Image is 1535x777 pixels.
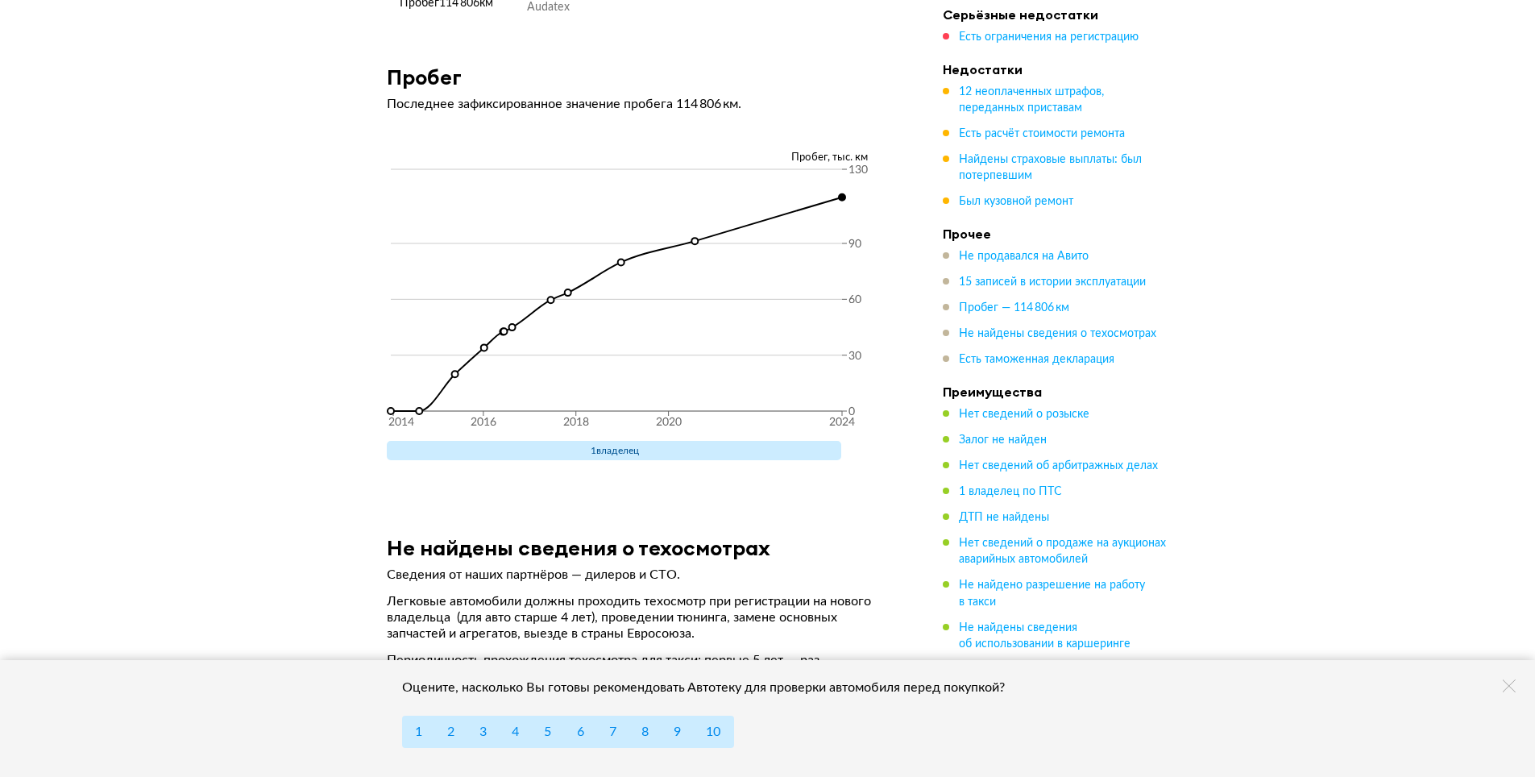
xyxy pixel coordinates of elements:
span: Есть расчёт стоимости ремонта [959,128,1125,139]
tspan: 2016 [470,417,496,428]
h4: Прочее [943,226,1168,242]
tspan: 90 [848,239,861,250]
button: 1 [402,716,435,748]
tspan: 60 [848,294,861,305]
div: Оцените, насколько Вы готовы рекомендовать Автотеку для проверки автомобиля перед покупкой? [402,679,1027,696]
tspan: 2018 [562,417,588,428]
tspan: 0 [848,406,855,418]
span: 1 владелец по ПТС [959,486,1062,497]
p: Периодичность прохождения техосмотра для такси: первые 5 лет — раз в год, старше 5 лет — каждые п... [387,652,894,684]
span: 9 [674,725,681,738]
p: Легковые автомобили должны проходить техосмотр при регистрации на нового владельца (для авто стар... [387,593,894,642]
h4: Преимущества [943,384,1168,400]
span: Нет сведений о розыске [959,409,1089,420]
span: 6 [577,725,584,738]
span: Найдены страховые выплаты: был потерпевшим [959,154,1142,181]
span: Есть ограничения на регистрацию [959,31,1139,43]
span: 15 записей в истории эксплуатации [959,276,1146,288]
button: 7 [596,716,629,748]
tspan: 2020 [655,417,681,428]
span: Нет сведений о продаже на аукционах аварийных автомобилей [959,538,1166,565]
span: 4 [512,725,519,738]
span: 7 [609,725,616,738]
tspan: 2014 [388,417,414,428]
span: 10 [706,725,720,738]
h3: Не найдены сведения о техосмотрах [387,535,770,560]
span: Нет сведений об арбитражных делах [959,460,1158,472]
button: 6 [564,716,597,748]
h4: Серьёзные недостатки [943,6,1168,23]
tspan: 30 [848,351,861,362]
span: 2 [447,725,454,738]
h4: Недостатки [943,61,1168,77]
button: 4 [499,716,532,748]
span: 1 владелец [591,446,639,455]
p: Последнее зафиксированное значение пробега 114 806 км. [387,96,894,112]
button: 5 [531,716,564,748]
button: 2 [434,716,467,748]
button: 8 [629,716,662,748]
button: 9 [661,716,694,748]
span: Не найдены сведения о техосмотрах [959,328,1156,339]
h3: Пробег [387,64,462,89]
span: Audatex [527,2,570,13]
span: Был кузовной ремонт [959,196,1073,207]
span: 8 [641,725,649,738]
button: 3 [467,716,500,748]
span: Пробег — 114 806 км [959,302,1069,314]
tspan: 130 [848,164,868,176]
tspan: 2024 [829,417,855,428]
div: Пробег, тыс. км [387,151,894,165]
span: ДТП не найдены [959,512,1049,523]
span: 12 неоплаченных штрафов, переданных приставам [959,86,1104,114]
button: 10 [693,716,733,748]
span: 5 [544,725,551,738]
span: Есть таможенная декларация [959,354,1114,365]
span: 1 [415,725,422,738]
span: Залог не найден [959,434,1047,446]
span: Не найдено разрешение на работу в такси [959,580,1145,607]
span: Не найдены сведения об использовании в каршеринге [959,621,1131,649]
span: 3 [479,725,487,738]
span: Не продавался на Авито [959,251,1089,262]
p: Сведения от наших партнёров — дилеров и СТО. [387,567,894,583]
